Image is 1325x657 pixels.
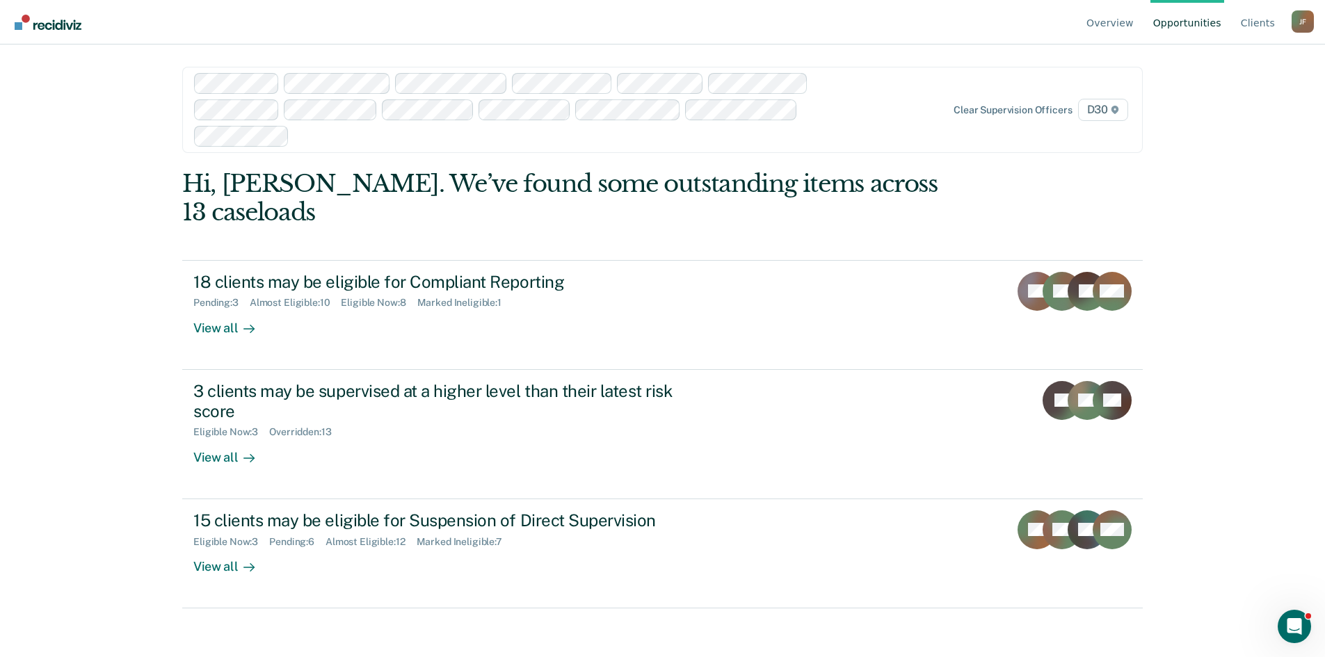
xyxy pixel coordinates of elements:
[182,370,1143,499] a: 3 clients may be supervised at a higher level than their latest risk scoreEligible Now:3Overridde...
[1292,10,1314,33] button: Profile dropdown button
[193,547,271,574] div: View all
[193,536,269,548] div: Eligible Now : 3
[182,499,1143,608] a: 15 clients may be eligible for Suspension of Direct SupervisionEligible Now:3Pending:6Almost Elig...
[1278,610,1311,643] iframe: Intercom live chat
[15,15,81,30] img: Recidiviz
[193,426,269,438] div: Eligible Now : 3
[193,272,682,292] div: 18 clients may be eligible for Compliant Reporting
[1078,99,1128,121] span: D30
[417,536,513,548] div: Marked Ineligible : 7
[193,309,271,336] div: View all
[193,438,271,465] div: View all
[193,381,682,421] div: 3 clients may be supervised at a higher level than their latest risk score
[269,426,342,438] div: Overridden : 13
[417,297,513,309] div: Marked Ineligible : 1
[326,536,417,548] div: Almost Eligible : 12
[1292,10,1314,33] div: J F
[193,297,250,309] div: Pending : 3
[269,536,326,548] div: Pending : 6
[182,170,951,227] div: Hi, [PERSON_NAME]. We’ve found some outstanding items across 13 caseloads
[341,297,417,309] div: Eligible Now : 8
[182,260,1143,370] a: 18 clients may be eligible for Compliant ReportingPending:3Almost Eligible:10Eligible Now:8Marked...
[193,510,682,530] div: 15 clients may be eligible for Suspension of Direct Supervision
[954,104,1072,116] div: Clear supervision officers
[250,297,342,309] div: Almost Eligible : 10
